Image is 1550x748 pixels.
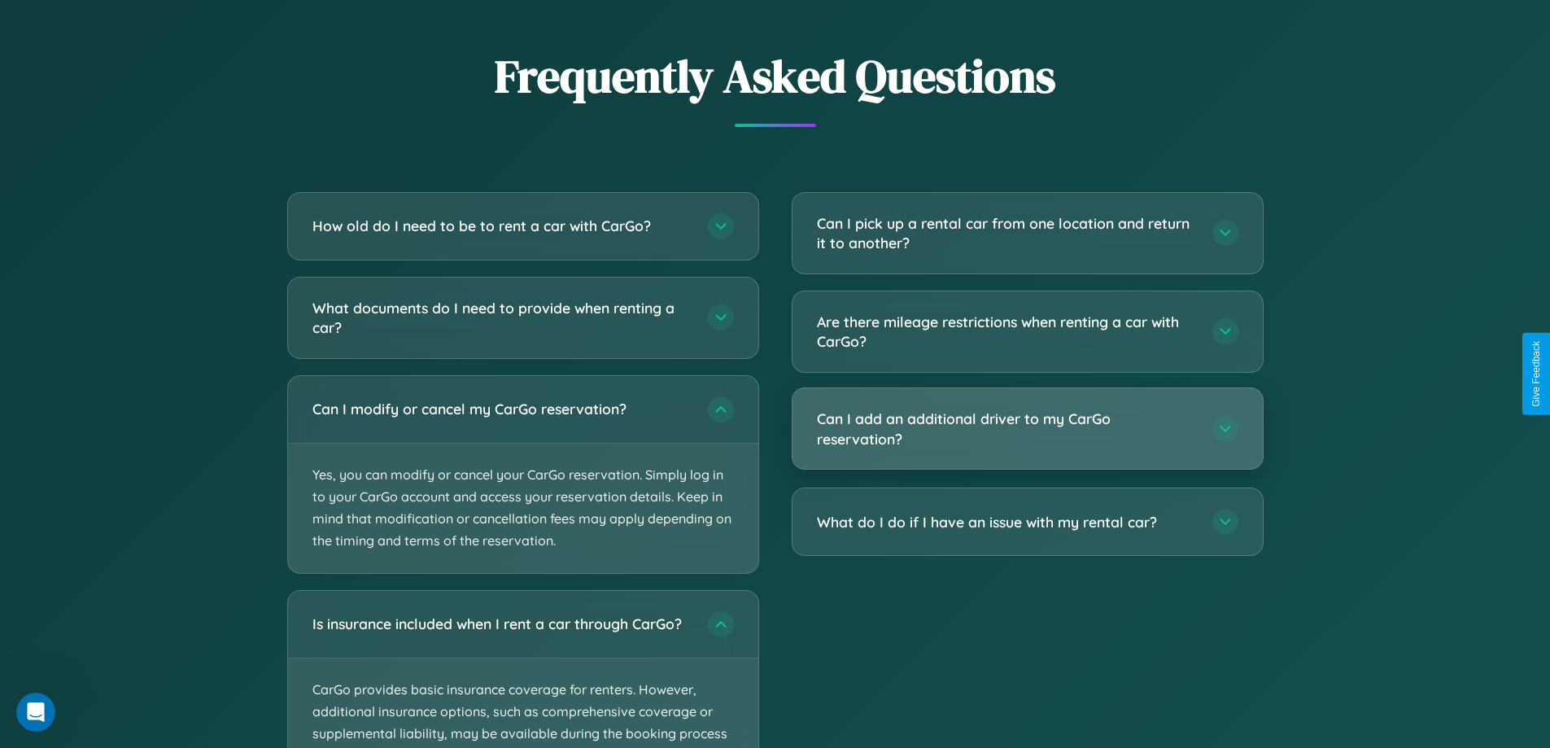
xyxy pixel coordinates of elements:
p: Yes, you can modify or cancel your CarGo reservation. Simply log in to your CarGo account and acc... [288,444,758,573]
h3: Are there mileage restrictions when renting a car with CarGo? [817,312,1196,352]
h3: What documents do I need to provide when renting a car? [312,298,692,338]
h3: Can I pick up a rental car from one location and return it to another? [817,213,1196,253]
h3: Can I modify or cancel my CarGo reservation? [312,399,692,419]
h3: Is insurance included when I rent a car through CarGo? [312,614,692,634]
h2: Frequently Asked Questions [287,45,1264,107]
h3: How old do I need to be to rent a car with CarGo? [312,216,692,236]
h3: Can I add an additional driver to my CarGo reservation? [817,409,1196,448]
h3: What do I do if I have an issue with my rental car? [817,512,1196,532]
div: Give Feedback [1530,341,1542,407]
iframe: Intercom live chat [16,693,55,732]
